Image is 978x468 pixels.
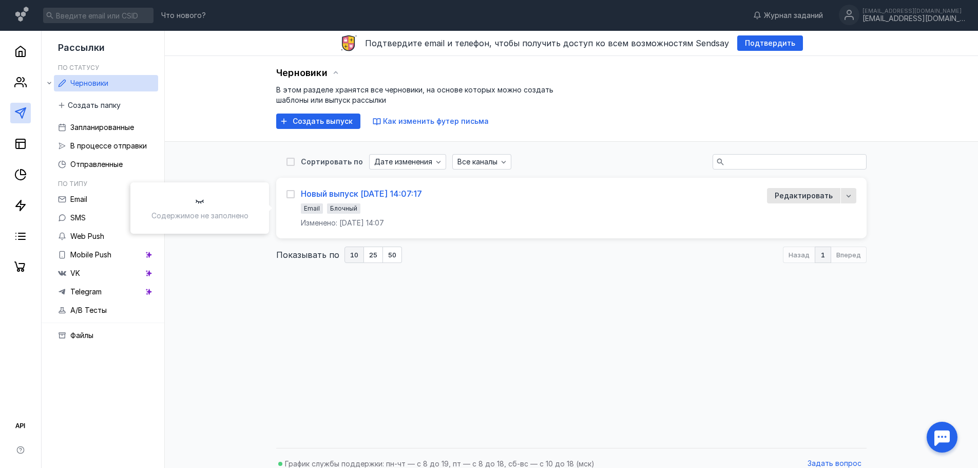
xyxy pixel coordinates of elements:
span: Как изменить футер письма [383,117,489,125]
span: Файлы [70,331,93,340]
button: Подтвердить [737,35,803,51]
span: VK [70,269,80,277]
span: В процессе отправки [70,141,147,150]
div: [EMAIL_ADDRESS][DOMAIN_NAME] [862,14,965,23]
span: Что нового? [161,12,206,19]
span: Показывать по [276,249,339,261]
a: Журнал заданий [748,10,828,21]
span: Web Push [70,232,104,240]
span: Содержимое не заполнено [151,211,248,220]
span: Дате изменения [374,158,432,166]
button: 10 [344,247,364,263]
span: График службы поддержки: пн-чт — с 8 до 19, пт — с 8 до 18, сб-вс — с 10 до 18 (мск) [285,459,595,468]
span: Редактировать [775,191,833,201]
a: SMS [54,210,158,226]
button: 25 [364,247,383,263]
a: Черновики [54,75,158,91]
span: 25 [369,252,377,258]
button: Создать папку [54,98,126,113]
a: Запланированные [54,119,158,136]
span: Подтвердите email и телефон, чтобы получить доступ ко всем возможностям Sendsay [365,38,729,48]
span: Отправленные [70,160,123,169]
button: Как изменить футер письма [373,116,489,126]
span: 10 [350,252,358,258]
span: Email [70,195,87,203]
span: Создать выпуск [293,117,353,126]
button: Все каналы [452,154,511,170]
a: VK [54,265,158,282]
span: Telegram [70,287,102,296]
span: A/B Тесты [70,306,107,314]
button: Создать выпуск [276,114,360,129]
a: Новый выпуск [DATE] 14:07:17 [301,188,422,199]
a: Telegram [54,284,158,300]
span: В этом разделе хранятся все черновики, на основе которых можно создать шаблоны или выпуск рассылки [276,85,553,104]
input: Введите email или CSID [43,8,154,23]
a: Отправленные [54,156,158,173]
button: Дате изменения [369,154,446,170]
span: Рассылки [58,42,105,53]
span: 50 [388,252,396,258]
span: Mobile Push [70,250,111,259]
div: [EMAIL_ADDRESS][DOMAIN_NAME] [862,8,965,14]
button: Редактировать [767,188,840,203]
h5: По статусу [58,64,99,71]
a: A/B Тесты [54,302,158,319]
span: Задать вопрос [808,459,861,468]
a: Файлы [54,327,158,344]
span: SMS [70,213,86,222]
span: Черновики [70,79,108,87]
a: Email [54,191,158,208]
div: Сортировать по [301,158,363,165]
a: Mobile Push [54,247,158,263]
span: Email [304,204,320,212]
span: Запланированные [70,123,134,132]
h5: По типу [58,180,87,188]
div: Изменено: [DATE] 14:07 [301,218,384,228]
a: В процессе отправки [54,138,158,154]
span: Журнал заданий [764,10,823,21]
span: Черновики [276,67,328,78]
span: Все каналы [457,158,497,166]
button: 50 [383,247,402,263]
span: Подтвердить [745,39,795,48]
span: Блочный [330,204,357,212]
a: Что нового? [156,12,211,19]
a: Web Push [54,228,158,245]
span: Создать папку [68,101,121,110]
